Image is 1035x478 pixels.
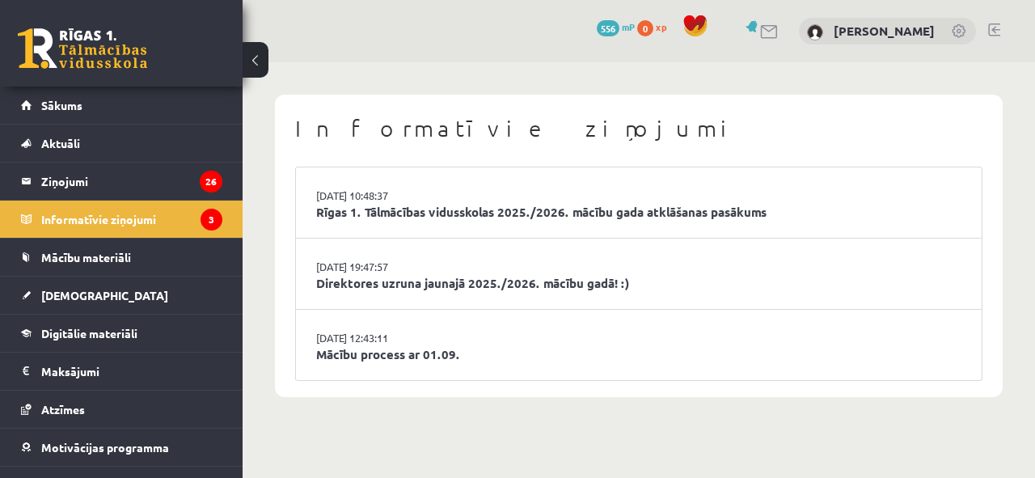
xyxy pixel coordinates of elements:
a: [DEMOGRAPHIC_DATA] [21,277,222,314]
a: [DATE] 10:48:37 [316,188,437,204]
legend: Ziņojumi [41,163,222,200]
a: Sākums [21,87,222,124]
legend: Maksājumi [41,353,222,390]
span: Aktuāli [41,136,80,150]
span: [DEMOGRAPHIC_DATA] [41,288,168,302]
span: mP [622,20,635,33]
a: [DATE] 19:47:57 [316,259,437,275]
a: Motivācijas programma [21,429,222,466]
a: Mācību process ar 01.09. [316,345,961,364]
a: Rīgas 1. Tālmācības vidusskolas 2025./2026. mācību gada atklāšanas pasākums [316,203,961,222]
a: Mācību materiāli [21,239,222,276]
a: Atzīmes [21,391,222,428]
a: Direktores uzruna jaunajā 2025./2026. mācību gadā! :) [316,274,961,293]
span: Sākums [41,98,82,112]
img: Kristers Auziņš [807,24,823,40]
a: Digitālie materiāli [21,315,222,352]
a: Ziņojumi26 [21,163,222,200]
h1: Informatīvie ziņojumi [295,115,982,142]
span: Digitālie materiāli [41,326,137,341]
a: [DATE] 12:43:11 [316,330,437,346]
a: [PERSON_NAME] [834,23,935,39]
a: Maksājumi [21,353,222,390]
span: Atzīmes [41,402,85,417]
i: 26 [200,171,222,192]
a: 0 xp [637,20,674,33]
legend: Informatīvie ziņojumi [41,201,222,238]
a: Informatīvie ziņojumi3 [21,201,222,238]
span: xp [656,20,666,33]
span: Motivācijas programma [41,440,169,455]
i: 3 [201,209,222,231]
span: Mācību materiāli [41,250,131,264]
a: Aktuāli [21,125,222,162]
a: 556 mP [597,20,635,33]
a: Rīgas 1. Tālmācības vidusskola [18,28,147,69]
span: 0 [637,20,653,36]
span: 556 [597,20,619,36]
